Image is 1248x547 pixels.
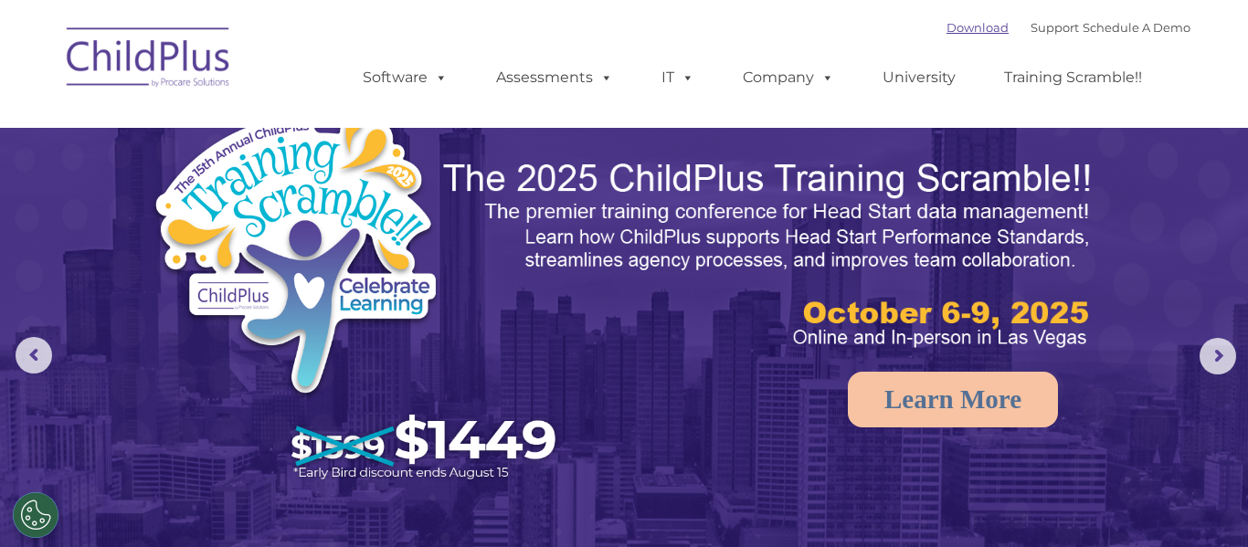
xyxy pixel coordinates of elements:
font: | [947,20,1190,35]
a: Company [724,59,852,96]
a: Software [344,59,466,96]
img: ChildPlus by Procare Solutions [58,15,240,106]
a: Support [1031,20,1079,35]
button: Cookies Settings [13,492,58,538]
a: Assessments [478,59,631,96]
a: University [864,59,974,96]
span: Last name [254,121,310,134]
a: Training Scramble!! [986,59,1160,96]
span: Phone number [254,195,332,209]
a: IT [643,59,713,96]
a: Download [947,20,1009,35]
a: Schedule A Demo [1083,20,1190,35]
a: Learn More [848,372,1058,427]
